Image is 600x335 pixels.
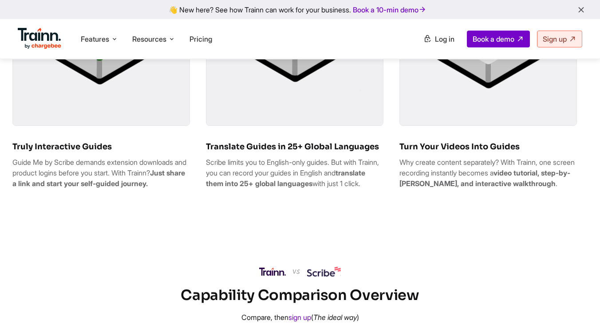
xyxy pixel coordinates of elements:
[206,142,383,152] h3: Translate Guides in 25+ Global Languages
[537,31,582,47] a: Sign up
[288,313,311,322] a: sign up
[5,5,595,14] div: 👋 New here? See how Trainn can work for your business.
[293,269,300,274] img: Illustration of the word “versus”
[12,168,185,188] b: Just share a link and start your self-guided journey.
[556,292,600,335] iframe: Chat Widget
[259,268,286,276] img: Trainn Logo
[189,35,212,43] a: Pricing
[399,157,577,189] p: Why create content separately? With Trainn, one screen recording instantly becomes a .
[12,142,190,152] h3: Truly Interactive Guides
[543,35,567,43] span: Sign up
[12,157,190,189] p: Guide Me by Scribe demands extension downloads and product logins before you start. With Trainn?
[399,142,577,152] h3: Turn Your Videos Into Guides
[418,31,460,47] a: Log in
[206,168,365,188] b: translate them into 25+ global languages
[473,35,514,43] span: Book a demo
[206,157,383,189] p: Scribe limits you to English-only guides. But with Trainn, you can record your guides in English ...
[351,4,428,16] a: Book a 10-min demo
[399,168,570,188] b: video tutorial, step-by-[PERSON_NAME], and interactive walkthrough
[18,28,61,49] img: Trainn Logo
[435,35,454,43] span: Log in
[467,31,530,47] a: Book a demo
[81,34,109,44] span: Features
[307,267,341,277] img: scribe logo
[313,313,357,322] i: The ideal way
[132,34,166,44] span: Resources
